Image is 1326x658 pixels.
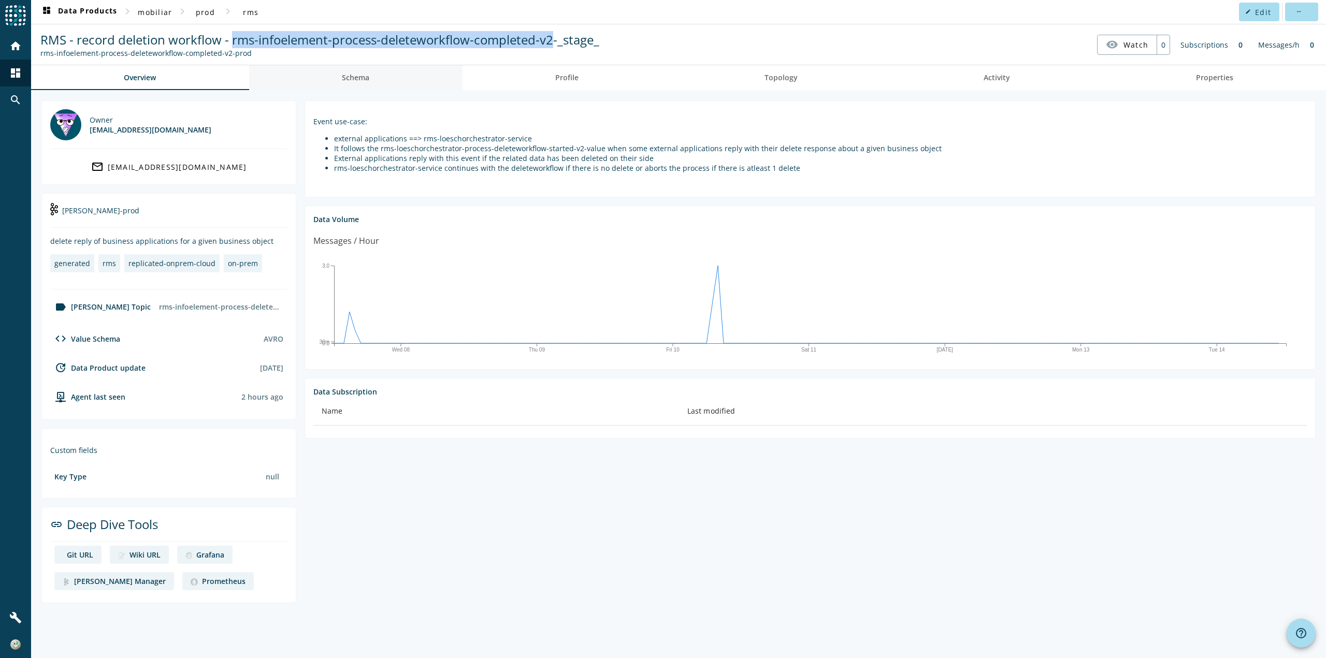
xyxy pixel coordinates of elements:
[1295,9,1301,14] mat-icon: more_horiz
[40,6,117,18] span: Data Products
[313,387,1307,397] div: Data Subscription
[40,31,599,48] span: RMS - record deletion workflow - rms-infoelement-process-deleteworkflow-completed-v2-_stage_
[50,203,58,215] img: kafka-prod
[313,235,379,247] div: Messages / Hour
[90,115,211,125] div: Owner
[134,3,176,21] button: mobiliar
[320,339,329,345] text: 30m
[50,518,63,531] mat-icon: link
[228,258,258,268] div: on-prem
[54,546,102,564] a: deep dive imageGit URL
[189,3,222,21] button: prod
[9,67,22,79] mat-icon: dashboard
[40,48,599,58] div: Kafka Topic: rms-infoelement-process-deleteworkflow-completed-v2-prod
[260,363,283,373] div: [DATE]
[1106,38,1118,51] mat-icon: visibility
[984,74,1010,81] span: Activity
[202,576,246,586] div: Prometheus
[262,467,283,486] div: null
[1175,35,1233,55] div: Subscriptions
[1253,35,1305,55] div: Messages/h
[54,258,90,268] div: generated
[1239,3,1279,21] button: Edit
[313,214,1307,224] div: Data Volume
[334,163,1307,173] li: rms-loeschorchestrator-service continues with the deleteworkflow if there is no delete or aborts ...
[91,160,104,173] mat-icon: mail_outline
[196,550,224,560] div: Grafana
[10,639,21,650] img: 6ba5e43a70a5b5a35dd732e2b94f2297
[392,347,410,353] text: Wed 08
[40,6,53,18] mat-icon: dashboard
[243,7,258,17] span: rms
[342,74,369,81] span: Schema
[54,572,174,590] a: deep dive image[PERSON_NAME] Manager
[138,7,172,17] span: mobiliar
[313,116,1307,126] p: Event use-case:
[241,392,283,402] div: Agents typically reports every 15min to 1h
[334,153,1307,163] li: External applications reply with this event if the related data has been deleted on their side
[1072,347,1090,353] text: Mon 13
[50,301,151,313] div: [PERSON_NAME] Topic
[182,572,254,590] a: deep dive imagePrometheus
[801,347,816,353] text: Sat 11
[334,143,1307,153] li: It follows the rms-loeschorchestrator-process-deleteworkflow-started-v2-value when some external ...
[666,347,680,353] text: Fri 10
[334,134,1307,143] li: external applications ==> rms-loeschorchestrator-service
[50,516,287,542] div: Deep Dive Tools
[765,74,798,81] span: Topology
[1196,74,1233,81] span: Properties
[50,202,287,228] div: [PERSON_NAME]-prod
[90,125,211,135] div: [EMAIL_ADDRESS][DOMAIN_NAME]
[1295,627,1307,639] mat-icon: help_outline
[129,550,161,560] div: Wiki URL
[54,332,67,345] mat-icon: code
[9,611,22,624] mat-icon: build
[50,390,125,403] div: agent-env-prod
[177,546,233,564] a: deep dive imageGrafana
[121,5,134,18] mat-icon: chevron_right
[1255,7,1271,17] span: Edit
[222,5,234,18] mat-icon: chevron_right
[67,550,93,560] div: Git URL
[54,472,87,481] div: Key Type
[155,298,287,316] div: rms-infoelement-process-deleteworkflow-completed-v2-prod
[36,3,121,21] button: Data Products
[322,341,329,346] text: 0.0
[128,258,215,268] div: replicated-onprem-cloud
[555,74,579,81] span: Profile
[1245,9,1251,14] mat-icon: edit
[110,546,169,564] a: deep dive imageWiki URL
[1305,35,1319,55] div: 0
[50,445,287,455] div: Custom fields
[50,157,287,176] a: [EMAIL_ADDRESS][DOMAIN_NAME]
[74,576,166,586] div: [PERSON_NAME] Manager
[936,347,953,353] text: [DATE]
[50,361,146,374] div: Data Product update
[313,397,679,426] th: Name
[185,552,192,559] img: deep dive image
[1209,347,1225,353] text: Tue 14
[50,109,81,140] img: mbx_301936@mobi.ch
[108,162,247,172] div: [EMAIL_ADDRESS][DOMAIN_NAME]
[679,397,1307,426] th: Last modified
[9,40,22,52] mat-icon: home
[50,236,287,246] div: delete reply of business applications for a given business object
[5,5,26,26] img: spoud-logo.svg
[1157,35,1170,54] div: 0
[1098,35,1157,54] button: Watch
[529,347,545,353] text: Thu 09
[54,301,67,313] mat-icon: label
[103,258,116,268] div: rms
[196,7,215,17] span: prod
[124,74,156,81] span: Overview
[234,3,267,21] button: rms
[50,332,120,345] div: Value Schema
[118,552,125,559] img: deep dive image
[322,263,329,269] text: 3.0
[264,334,283,344] div: AVRO
[1123,36,1148,54] span: Watch
[63,578,70,586] img: deep dive image
[54,361,67,374] mat-icon: update
[191,578,198,586] img: deep dive image
[176,5,189,18] mat-icon: chevron_right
